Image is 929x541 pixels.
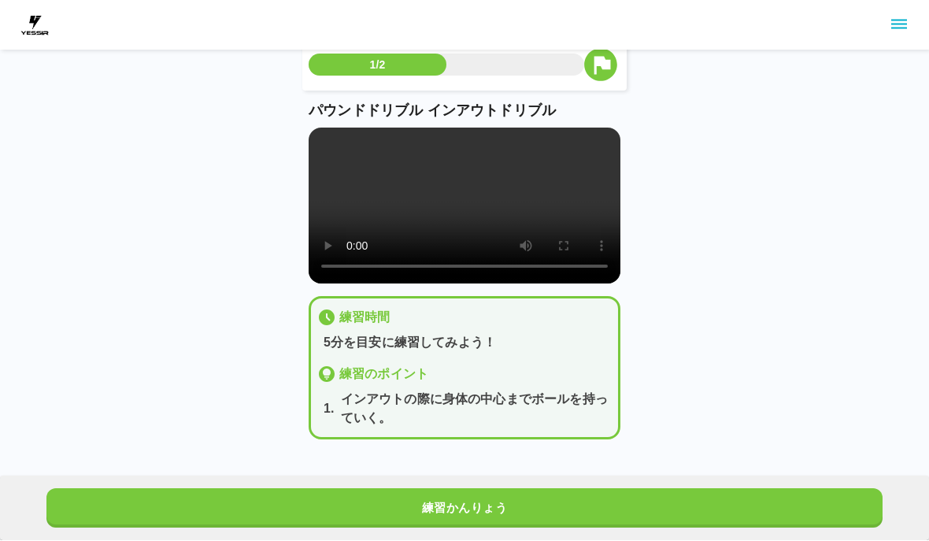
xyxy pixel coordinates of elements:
[324,400,335,419] p: 1 .
[339,309,390,328] p: 練習時間
[46,489,883,528] button: 練習かんりょう
[324,334,612,353] p: 5分を目安に練習してみよう！
[886,12,912,39] button: sidemenu
[370,57,386,73] p: 1/2
[339,365,428,384] p: 練習のポイント
[309,101,620,122] p: パウンドドリブル インアウトドリブル
[341,391,612,428] p: インアウトの際に身体の中心までボールを持っていく。
[19,9,50,41] img: dummy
